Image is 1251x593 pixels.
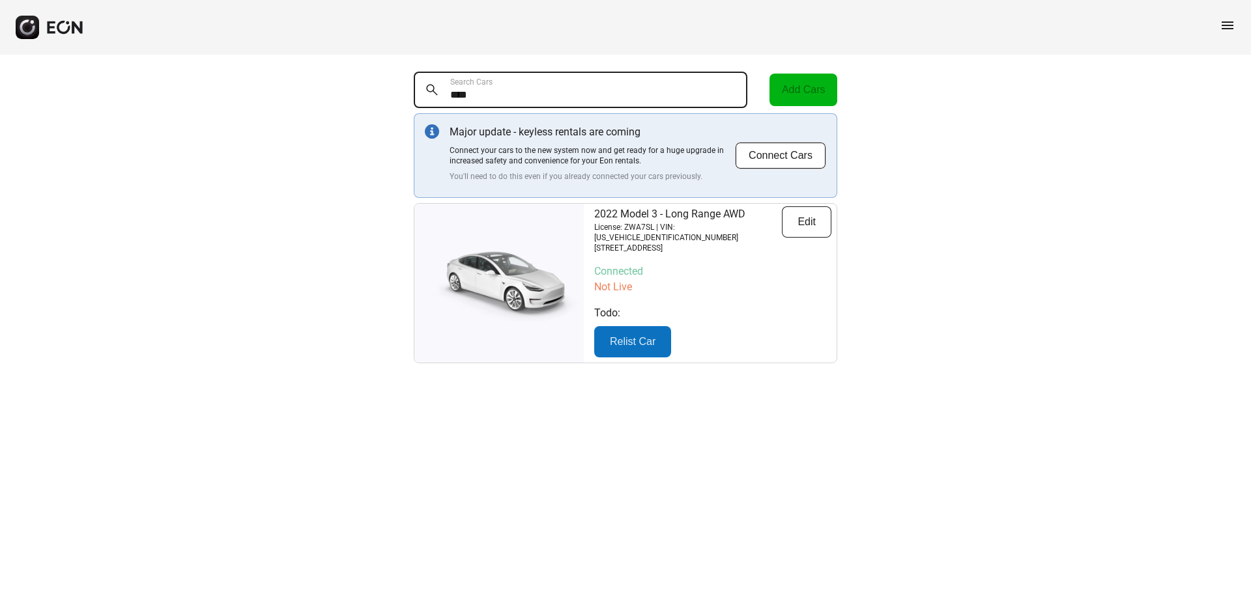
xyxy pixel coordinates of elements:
[414,241,584,325] img: car
[594,222,782,243] p: License: ZWA7SL | VIN: [US_VEHICLE_IDENTIFICATION_NUMBER]
[1220,18,1235,33] span: menu
[594,206,782,222] p: 2022 Model 3 - Long Range AWD
[450,77,493,87] label: Search Cars
[425,124,439,139] img: info
[450,145,735,166] p: Connect your cars to the new system now and get ready for a huge upgrade in increased safety and ...
[782,206,831,238] button: Edit
[594,305,831,321] p: Todo:
[594,279,831,295] p: Not Live
[594,264,831,279] p: Connected
[594,243,782,253] p: [STREET_ADDRESS]
[450,124,735,140] p: Major update - keyless rentals are coming
[735,142,826,169] button: Connect Cars
[450,171,735,182] p: You'll need to do this even if you already connected your cars previously.
[594,326,671,357] button: Relist Car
